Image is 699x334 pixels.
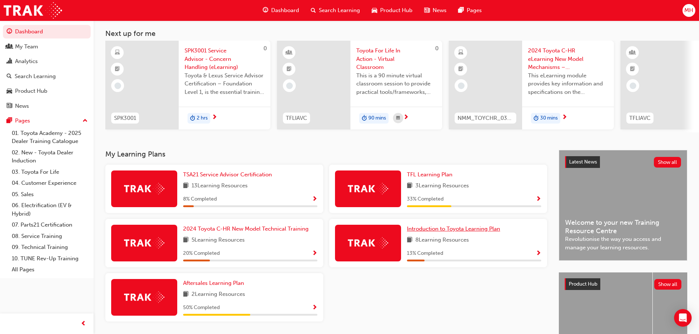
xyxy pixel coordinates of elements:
[115,48,120,58] span: learningResourceType_ELEARNING-icon
[407,249,443,258] span: 13 % Completed
[7,118,12,124] span: pages-icon
[312,249,317,258] button: Show Progress
[9,242,91,253] a: 09. Technical Training
[287,65,292,74] span: booktick-icon
[9,231,91,242] a: 08. Service Training
[415,236,469,245] span: 8 Learning Resources
[458,48,463,58] span: learningResourceType_ELEARNING-icon
[528,71,608,96] span: This eLearning module provides key information and specifications on the powertrains associated w...
[415,181,469,191] span: 3 Learning Resources
[319,6,360,15] span: Search Learning
[15,102,29,110] div: News
[396,114,400,123] span: calendar-icon
[630,65,635,74] span: booktick-icon
[682,4,695,17] button: MH
[105,41,270,129] a: 0SPK3001SPK3001 Service Advisor - Concern Handling (eLearning)Toyota & Lexus Service Advisor Cert...
[540,114,558,122] span: 30 mins
[277,41,442,129] a: 0TFLIAVCToyota For Life In Action - Virtual ClassroomThis is a 90 minute virtual classroom sessio...
[362,114,367,123] span: duration-icon
[366,3,418,18] a: car-iconProduct Hub
[7,73,12,80] span: search-icon
[536,196,541,203] span: Show Progress
[372,6,377,15] span: car-icon
[83,116,88,126] span: up-icon
[569,281,597,287] span: Product Hub
[424,6,430,15] span: news-icon
[403,114,409,121] span: next-icon
[458,114,513,122] span: NMM_TOYCHR_032024_MODULE_2
[565,219,681,235] span: Welcome to your new Training Resource Centre
[435,45,438,52] span: 0
[286,82,293,89] span: learningRecordVerb_NONE-icon
[3,23,91,114] button: DashboardMy TeamAnalyticsSearch LearningProduct HubNews
[629,114,651,122] span: TFLIAVC
[7,29,12,35] span: guage-icon
[654,157,681,168] button: Show all
[407,236,412,245] span: book-icon
[124,291,164,303] img: Trak
[15,87,47,95] div: Product Hub
[105,150,547,158] h3: My Learning Plans
[630,48,635,58] span: learningResourceType_INSTRUCTOR_LED-icon
[9,264,91,275] a: All Pages
[183,170,275,179] a: TSA21 Service Advisor Certification
[15,72,56,81] div: Search Learning
[183,225,309,232] span: 2024 Toyota C-HR New Model Technical Training
[407,171,452,178] span: TFL Learning Plan
[183,304,220,312] span: 50 % Completed
[124,183,164,194] img: Trak
[312,196,317,203] span: Show Progress
[380,6,412,15] span: Product Hub
[4,2,62,19] img: Trak
[286,114,307,122] span: TFLIAVC
[114,114,136,122] span: SPK3001
[312,250,317,257] span: Show Progress
[9,189,91,200] a: 05. Sales
[407,225,503,233] a: Introduction to Toyota Learning Plan
[458,82,465,89] span: learningRecordVerb_NONE-icon
[311,6,316,15] span: search-icon
[15,117,30,125] div: Pages
[9,253,91,264] a: 10. TUNE Rev-Up Training
[271,6,299,15] span: Dashboard
[9,219,91,231] a: 07. Parts21 Certification
[257,3,305,18] a: guage-iconDashboard
[9,177,91,189] a: 04. Customer Experience
[368,114,386,122] span: 90 mins
[3,55,91,68] a: Analytics
[192,290,245,299] span: 2 Learning Resources
[9,200,91,219] a: 06. Electrification (EV & Hybrid)
[433,6,447,15] span: News
[3,84,91,98] a: Product Hub
[356,71,436,96] span: This is a 90 minute virtual classroom session to provide practical tools/frameworks, behaviours a...
[183,280,244,286] span: Aftersales Learning Plan
[183,171,272,178] span: TSA21 Service Advisor Certification
[9,147,91,166] a: 02. New - Toyota Dealer Induction
[312,303,317,312] button: Show Progress
[3,99,91,113] a: News
[94,29,699,38] h3: Next up for me
[565,278,681,290] a: Product HubShow all
[9,128,91,147] a: 01. Toyota Academy - 2025 Dealer Training Catalogue
[263,45,267,52] span: 0
[569,159,597,165] span: Latest News
[15,43,38,51] div: My Team
[654,279,682,290] button: Show all
[559,150,687,261] a: Latest NewsShow allWelcome to your new Training Resource CentreRevolutionise the way you access a...
[467,6,482,15] span: Pages
[418,3,452,18] a: news-iconNews
[263,6,268,15] span: guage-icon
[562,114,567,121] span: next-icon
[81,319,86,329] span: prev-icon
[565,235,681,252] span: Revolutionise the way you access and manage your learning resources.
[192,236,245,245] span: 5 Learning Resources
[192,181,248,191] span: 13 Learning Resources
[458,65,463,74] span: booktick-icon
[452,3,488,18] a: pages-iconPages
[287,48,292,58] span: learningResourceType_INSTRUCTOR_LED-icon
[407,170,455,179] a: TFL Learning Plan
[114,82,121,89] span: learningRecordVerb_NONE-icon
[190,114,195,123] span: duration-icon
[407,195,444,203] span: 33 % Completed
[536,195,541,204] button: Show Progress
